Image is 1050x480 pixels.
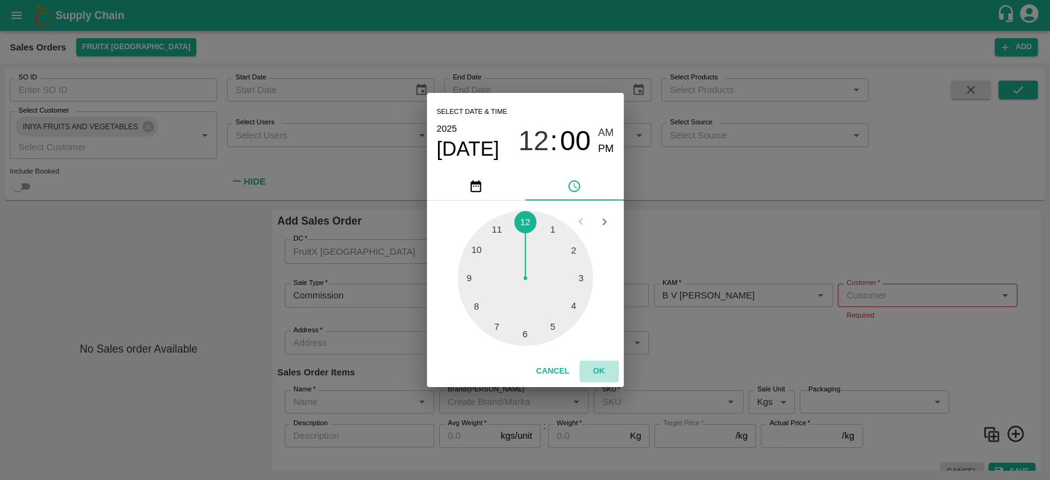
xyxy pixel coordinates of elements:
span: Select date & time [437,103,507,121]
span: : [550,125,557,158]
button: pick date [427,171,525,201]
button: PM [598,141,614,158]
button: 12 [518,125,549,158]
button: 2025 [437,121,457,137]
button: 00 [560,125,591,158]
button: AM [598,125,614,142]
button: [DATE] [437,137,499,161]
button: Cancel [531,361,574,382]
button: OK [579,361,619,382]
button: pick time [525,171,624,201]
button: Open next view [592,210,616,233]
